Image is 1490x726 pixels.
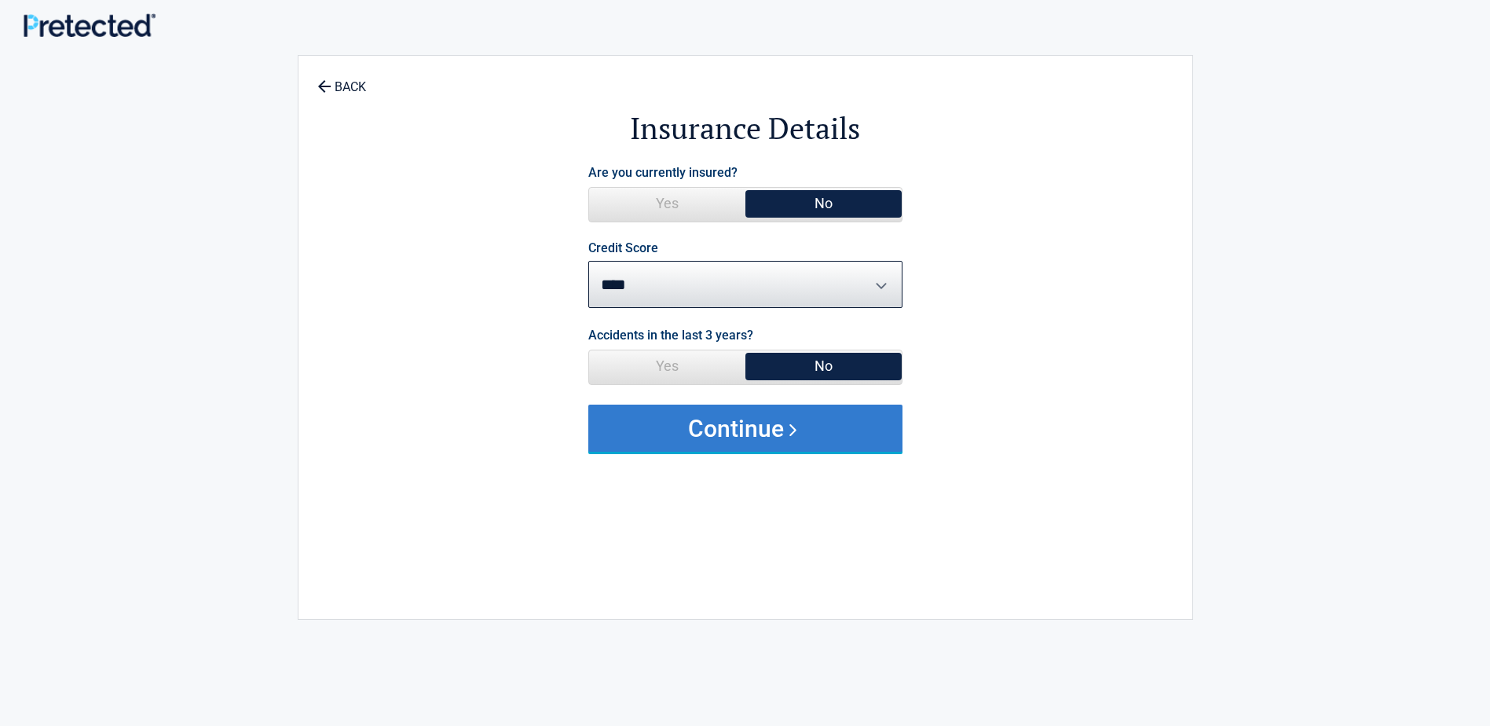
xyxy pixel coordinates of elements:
span: No [745,188,902,219]
label: Credit Score [588,242,658,255]
span: No [745,350,902,382]
h2: Insurance Details [385,108,1106,148]
span: Yes [589,350,745,382]
span: Yes [589,188,745,219]
label: Accidents in the last 3 years? [588,324,753,346]
label: Are you currently insured? [588,162,738,183]
img: Main Logo [24,13,156,37]
button: Continue [588,405,902,452]
a: BACK [314,66,369,93]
